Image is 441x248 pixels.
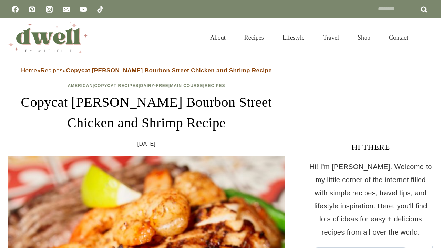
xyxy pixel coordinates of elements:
button: View Search Form [421,32,433,43]
a: Instagram [42,2,56,16]
a: Facebook [8,2,22,16]
a: Recipes [235,25,273,50]
a: American [68,83,93,88]
a: YouTube [76,2,90,16]
a: About [201,25,235,50]
nav: Primary Navigation [201,25,418,50]
time: [DATE] [137,139,156,149]
span: » » [21,67,272,74]
a: Email [59,2,73,16]
a: Pinterest [25,2,39,16]
a: Lifestyle [273,25,314,50]
h3: HI THERE [309,141,433,153]
p: Hi! I'm [PERSON_NAME]. Welcome to my little corner of the internet filled with simple recipes, tr... [309,160,433,239]
a: Contact [380,25,418,50]
a: Home [21,67,37,74]
a: Shop [348,25,380,50]
a: Main Course [170,83,203,88]
span: | | | | [68,83,225,88]
a: Dairy-Free [140,83,168,88]
a: TikTok [93,2,107,16]
strong: Copycat [PERSON_NAME] Bourbon Street Chicken and Shrimp Recipe [66,67,272,74]
a: Recipes [41,67,63,74]
h1: Copycat [PERSON_NAME] Bourbon Street Chicken and Shrimp Recipe [8,92,285,133]
a: Copycat Recipes [94,83,139,88]
a: Recipes [205,83,225,88]
a: Travel [314,25,348,50]
img: DWELL by michelle [8,22,88,53]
